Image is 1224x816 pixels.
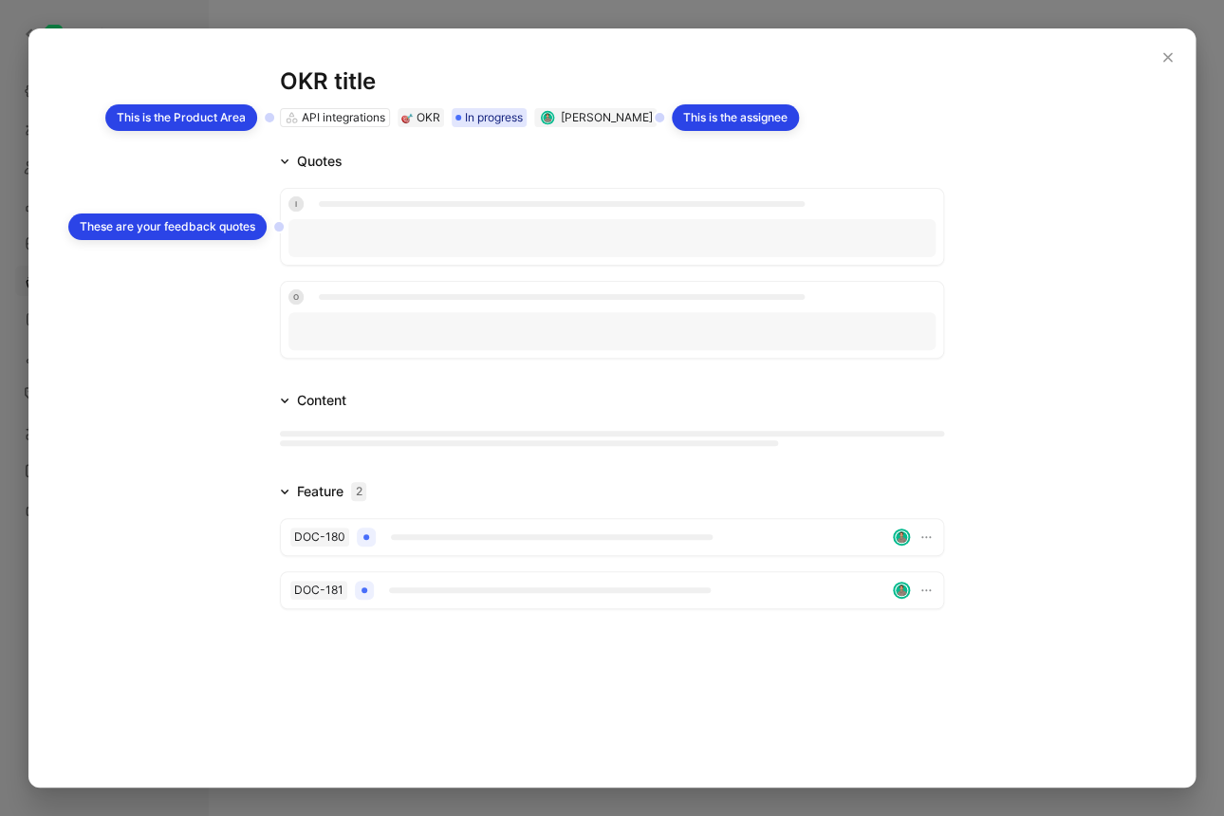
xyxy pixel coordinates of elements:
div: OKR [417,108,440,127]
div: This is the Product Area [105,104,257,131]
img: avatar [542,112,552,122]
div: Content [297,389,346,412]
div: API integrations [302,108,385,127]
div: Quotes [297,150,343,173]
div: OKR title [280,66,944,97]
button: Quotes [272,150,350,173]
div: i [288,196,304,212]
div: [PERSON_NAME] [561,108,653,127]
img: avatar [895,530,908,544]
img: 🎯 [401,112,413,123]
div: These are your feedback quotes [68,213,267,240]
div: DOC - 181 [294,581,343,600]
div: DOC - 180 [294,528,345,547]
div: This is the assignee [672,104,799,131]
div: O [288,289,304,305]
div: Feature [297,480,366,503]
button: Content [272,389,354,412]
button: Feature2 [272,480,374,503]
img: avatar [895,584,908,597]
div: 2 [351,482,366,501]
